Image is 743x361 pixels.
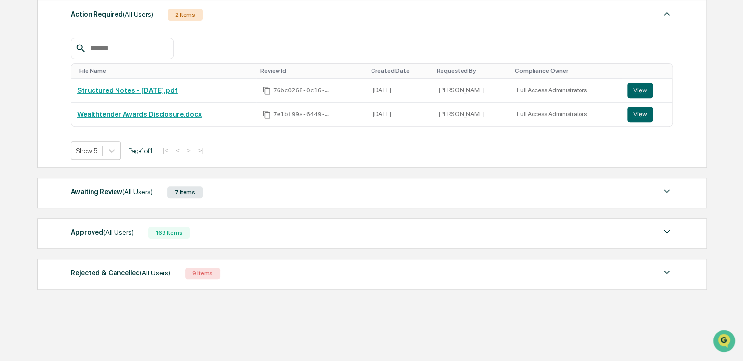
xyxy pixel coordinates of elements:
[10,143,18,151] div: 🔎
[273,111,332,118] span: 7e1bf99a-6449-45c3-8181-c0e5f5f3b389
[627,83,653,98] button: View
[71,8,153,21] div: Action Required
[371,68,429,74] div: Toggle SortBy
[71,185,153,198] div: Awaiting Review
[433,79,511,103] td: [PERSON_NAME]
[33,75,161,85] div: Start new chat
[10,21,178,36] p: How can we help?
[661,8,673,20] img: caret
[367,79,433,103] td: [DATE]
[122,188,153,196] span: (All Users)
[173,146,183,155] button: <
[367,103,433,126] td: [DATE]
[629,68,668,74] div: Toggle SortBy
[20,123,63,133] span: Preclearance
[71,124,79,132] div: 🗄️
[6,119,67,137] a: 🖐️Preclearance
[148,227,190,239] div: 169 Items
[273,87,332,94] span: 76bc0268-0c16-4ddb-b54e-a2884c5893c1
[627,107,653,122] button: View
[140,269,170,277] span: (All Users)
[661,226,673,238] img: caret
[10,124,18,132] div: 🖐️
[511,79,622,103] td: Full Access Administrators
[33,85,124,92] div: We're available if you need us!
[10,75,27,92] img: 1746055101610-c473b297-6a78-478c-a979-82029cc54cd1
[128,147,153,155] span: Page 1 of 1
[262,110,271,119] span: Copy Id
[6,138,66,156] a: 🔎Data Lookup
[627,83,666,98] a: View
[71,226,134,239] div: Approved
[184,146,194,155] button: >
[515,68,618,74] div: Toggle SortBy
[103,228,134,236] span: (All Users)
[661,185,673,197] img: caret
[67,119,125,137] a: 🗄️Attestations
[79,68,253,74] div: Toggle SortBy
[195,146,207,155] button: >|
[69,165,118,173] a: Powered byPylon
[168,9,203,21] div: 2 Items
[437,68,507,74] div: Toggle SortBy
[167,186,203,198] div: 7 Items
[81,123,121,133] span: Attestations
[97,166,118,173] span: Pylon
[160,146,171,155] button: |<
[627,107,666,122] a: View
[511,103,622,126] td: Full Access Administrators
[20,142,62,152] span: Data Lookup
[25,45,162,55] input: Clear
[661,267,673,278] img: caret
[166,78,178,90] button: Start new chat
[260,68,363,74] div: Toggle SortBy
[262,86,271,95] span: Copy Id
[433,103,511,126] td: [PERSON_NAME]
[712,329,738,355] iframe: Open customer support
[77,87,178,94] a: Structured Notes - [DATE].pdf
[71,267,170,279] div: Rejected & Cancelled
[123,10,153,18] span: (All Users)
[77,111,202,118] a: Wealthtender Awards Disclosure.docx
[185,268,220,279] div: 9 Items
